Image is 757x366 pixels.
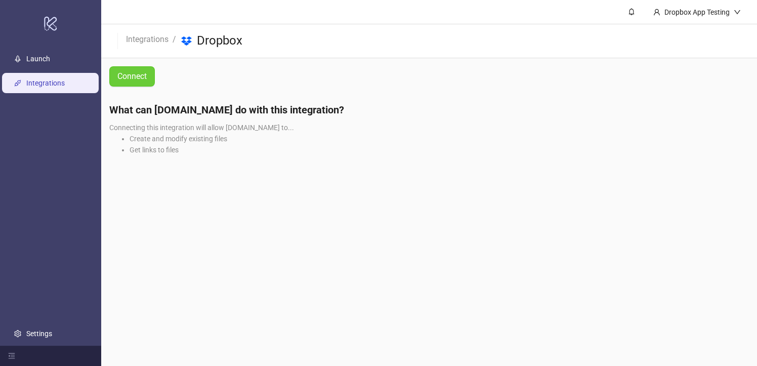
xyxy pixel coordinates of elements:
div: Dropbox App Testing [660,7,734,18]
a: Connect [109,66,155,87]
span: Connect [117,70,147,83]
a: Launch [26,55,50,63]
span: user [653,9,660,16]
li: Get links to files [130,144,749,155]
h4: What can [DOMAIN_NAME] do with this integration? [109,103,749,117]
li: Create and modify existing files [130,133,749,144]
span: Connecting this integration will allow [DOMAIN_NAME] to... [109,124,294,132]
span: down [734,9,741,16]
span: bell [628,8,635,15]
a: Integrations [124,33,171,44]
h3: Dropbox [197,33,242,49]
a: Settings [26,330,52,338]
span: menu-fold [8,352,15,359]
li: / [173,33,176,49]
a: Integrations [26,79,65,87]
